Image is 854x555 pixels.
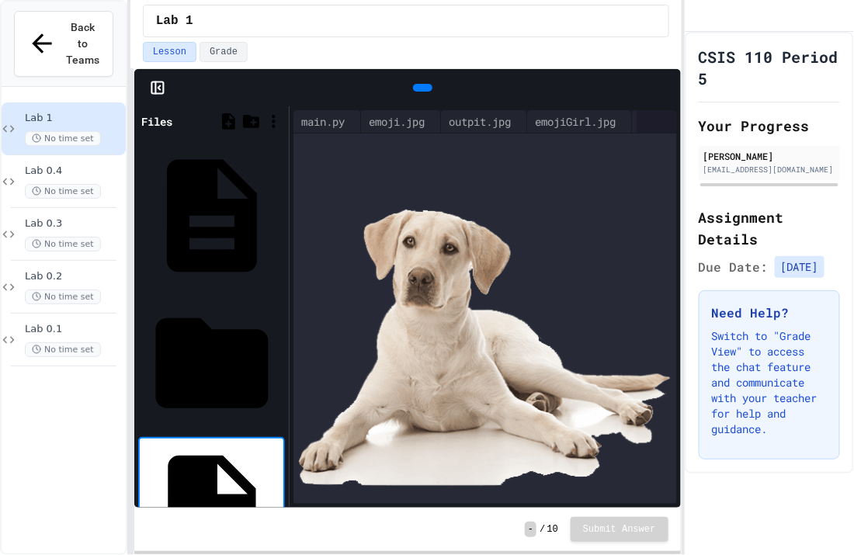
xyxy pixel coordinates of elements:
span: Lab 0.3 [25,217,123,231]
div: [EMAIL_ADDRESS][DOMAIN_NAME] [703,164,835,175]
button: Grade [200,42,248,62]
span: Due Date: [699,258,769,276]
div: [PERSON_NAME] [703,149,835,163]
h2: Assignment Details [699,206,840,250]
div: emojiGirl.jpg [527,113,623,130]
div: emojiBear.jpg [632,110,737,134]
span: Lab 0.2 [25,270,123,283]
div: outpit.jpg [441,110,527,134]
span: Lab 0.4 [25,165,123,178]
div: main.py [293,113,352,130]
span: 10 [547,523,558,536]
span: [DATE] [775,256,824,278]
h3: Need Help? [712,304,827,322]
h1: CSIS 110 Period 5 [699,46,840,89]
span: No time set [25,184,101,199]
span: - [525,522,536,537]
span: No time set [25,131,101,146]
h2: Your Progress [699,115,840,137]
span: No time set [25,237,101,251]
div: main.py [293,110,361,134]
span: Lab 1 [156,12,193,30]
span: No time set [25,342,101,357]
span: Submit Answer [583,523,656,536]
span: No time set [25,290,101,304]
img: gVpm7s14AmvkAAAAABJRU5ErkJggg== [293,147,677,489]
span: Lab 0.1 [25,323,123,336]
div: emojiBear.jpg [632,113,728,130]
span: Back to Teams [66,19,100,68]
button: Back to Teams [14,11,113,77]
span: / [540,523,545,536]
div: emoji.jpg [361,113,432,130]
button: Submit Answer [571,517,668,542]
button: Lesson [143,42,196,62]
div: outpit.jpg [441,113,519,130]
div: emoji.jpg [361,110,441,134]
div: emojiGirl.jpg [527,110,632,134]
p: Switch to "Grade View" to access the chat feature and communicate with your teacher for help and ... [712,328,827,437]
div: Files [141,113,172,130]
span: Lab 1 [25,112,123,125]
